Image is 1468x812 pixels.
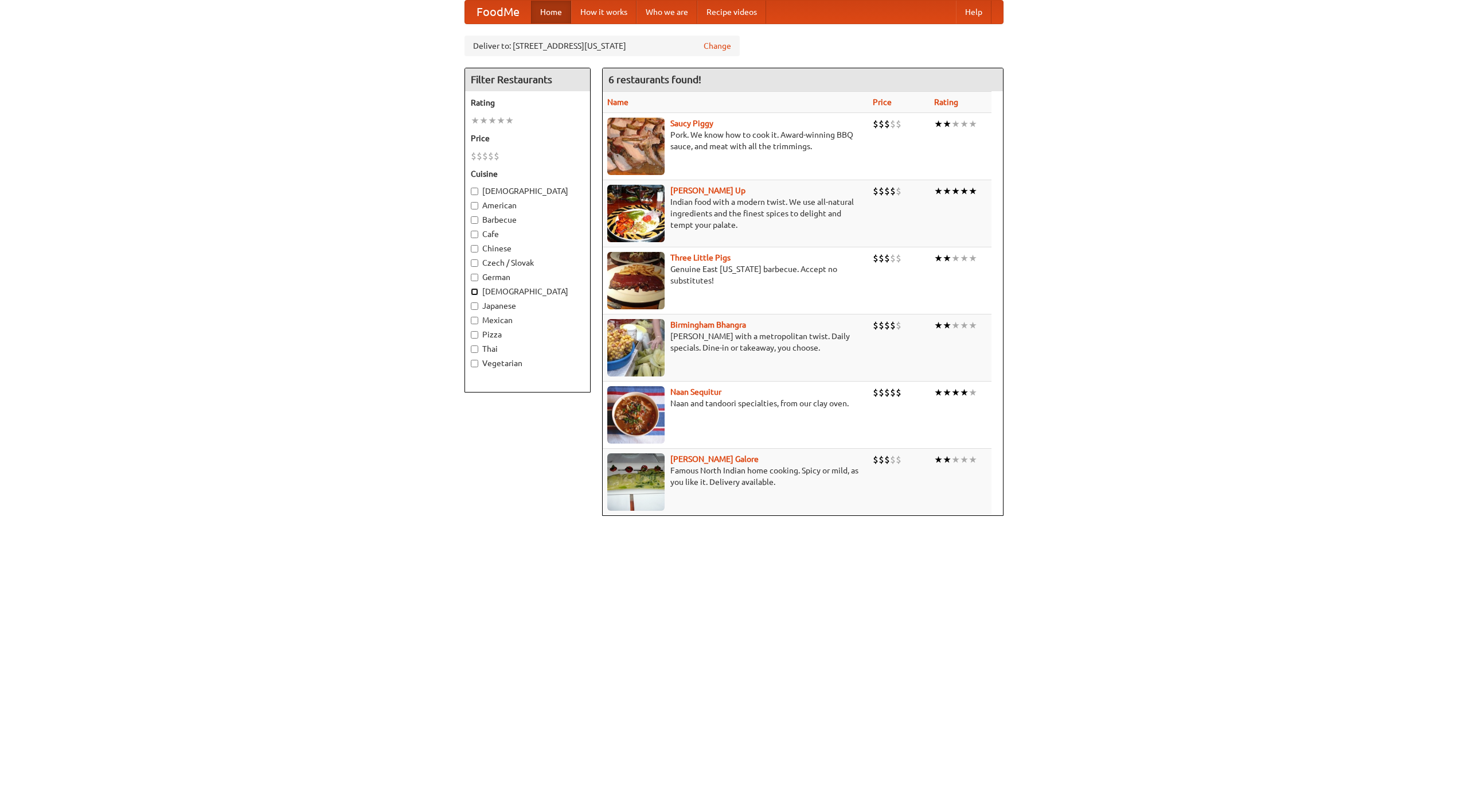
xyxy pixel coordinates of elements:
[896,319,901,332] li: $
[497,114,505,127] li: ★
[471,300,584,312] label: Japanese
[879,118,884,130] li: $
[943,118,951,130] li: ★
[951,252,960,265] li: ★
[951,386,960,399] li: ★
[471,243,584,254] label: Chinese
[670,454,759,464] a: [PERSON_NAME] Galore
[951,453,960,466] li: ★
[896,118,901,130] li: $
[956,1,991,24] a: Help
[884,319,890,332] li: $
[951,319,960,332] li: ★
[670,387,721,397] a: Naan Sequitur
[670,253,731,262] b: Three Little Pigs
[471,345,478,353] input: Thai
[943,319,951,332] li: ★
[934,252,943,265] li: ★
[896,386,901,399] li: $
[884,118,890,130] li: $
[494,150,499,162] li: $
[471,360,478,367] input: Vegetarian
[670,320,746,329] a: Birmingham Bhangra
[960,252,969,265] li: ★
[934,319,943,332] li: ★
[607,319,665,376] img: bhangra.jpg
[969,185,977,197] li: ★
[873,185,879,197] li: $
[477,150,482,162] li: $
[607,252,665,309] img: littlepigs.jpg
[607,465,864,488] p: Famous North Indian home cooking. Spicy or mild, as you like it. Delivery available.
[471,331,478,339] input: Pizza
[879,252,884,265] li: $
[873,386,879,399] li: $
[890,453,896,466] li: $
[471,228,584,240] label: Cafe
[934,118,943,130] li: ★
[471,343,584,355] label: Thai
[471,257,584,269] label: Czech / Slovak
[943,453,951,466] li: ★
[884,252,890,265] li: $
[471,97,584,108] h5: Rating
[607,331,864,353] p: [PERSON_NAME] with a metropolitan twist. Daily specials. Dine-in or takeaway, you choose.
[471,114,479,127] li: ★
[951,185,960,197] li: ★
[873,319,879,332] li: $
[607,453,665,511] img: currygalore.jpg
[505,114,514,127] li: ★
[670,186,745,195] a: [PERSON_NAME] Up
[934,453,943,466] li: ★
[960,386,969,399] li: ★
[934,185,943,197] li: ★
[969,453,977,466] li: ★
[969,386,977,399] li: ★
[890,185,896,197] li: $
[896,252,901,265] li: $
[934,386,943,399] li: ★
[488,114,497,127] li: ★
[471,302,478,310] input: Japanese
[879,319,884,332] li: $
[465,68,590,91] h4: Filter Restaurants
[637,1,697,24] a: Who we are
[471,214,584,226] label: Barbecue
[884,185,890,197] li: $
[471,150,477,162] li: $
[960,118,969,130] li: ★
[464,36,740,56] div: Deliver to: [STREET_ADDRESS][US_STATE]
[951,118,960,130] li: ★
[471,202,478,209] input: American
[890,252,896,265] li: $
[960,319,969,332] li: ★
[890,118,896,130] li: $
[943,252,951,265] li: ★
[471,286,584,297] label: [DEMOGRAPHIC_DATA]
[471,259,478,267] input: Czech / Slovak
[960,453,969,466] li: ★
[607,118,665,175] img: saucy.jpg
[697,1,766,24] a: Recipe videos
[890,319,896,332] li: $
[879,386,884,399] li: $
[607,98,628,107] a: Name
[607,386,665,444] img: naansequitur.jpg
[879,453,884,466] li: $
[884,386,890,399] li: $
[607,129,864,152] p: Pork. We know how to cook it. Award-winning BBQ sauce, and meat with all the trimmings.
[969,118,977,130] li: ★
[471,288,478,296] input: [DEMOGRAPHIC_DATA]
[607,263,864,286] p: Genuine East [US_STATE] barbecue. Accept no substitutes!
[471,317,478,324] input: Mexican
[969,252,977,265] li: ★
[471,274,478,281] input: German
[471,245,478,252] input: Chinese
[873,118,879,130] li: $
[873,98,892,107] a: Price
[471,216,478,224] input: Barbecue
[896,453,901,466] li: $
